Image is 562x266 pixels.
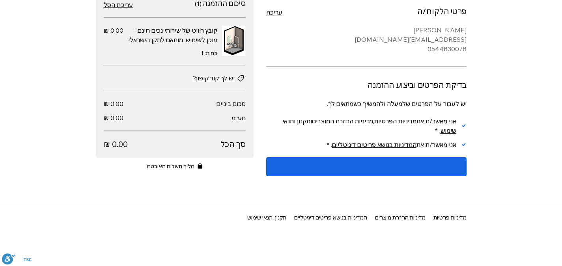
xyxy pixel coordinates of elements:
[217,100,246,108] span: סכום ביניים
[222,26,246,56] img: קובץ רוויט של שירותי נכים
[104,18,246,65] ul: פריטים
[104,139,128,150] span: ‏0.00 ‏₪
[266,44,467,54] div: 0544830078
[147,162,194,170] span: הליך תשלום מאובטח
[193,73,235,83] span: יש לך קוד קופון?
[104,26,123,35] span: מחיר ‏0.00 ‏₪
[312,117,373,125] span: מדיניות החזרת המוצרים
[327,100,467,108] span: יש לעבור על הפרטים שלמעלה ולהמשיך כשמתאים לך.
[294,215,367,220] span: המדיניות בנושא פריטים דיגיטליים
[282,117,456,134] span: אני מאשר/ת את , ו .
[128,26,217,44] span: קובץ רוויט של שירותי נכים חינם – מוכן לשימוש, מותאם לתקן הישראלי
[282,117,456,134] span: תקנון ותנאי שימוש
[104,99,246,150] section: פירוט הסכום הכולל לתשלום
[417,6,467,16] h2: פרטי הלקוח/ה
[375,215,426,220] span: מדיניות החזרת מוצרים
[104,114,123,122] span: ‏0.00 ‏₪
[198,163,202,169] svg: הליך תשלום מאובטח
[232,114,246,122] span: מע״מ
[374,117,416,125] span: מדיניות הפרטיות
[104,100,123,108] span: ‏0.00 ‏₪
[266,7,282,17] button: עריכה
[266,35,467,44] div: [EMAIL_ADDRESS][DOMAIN_NAME]
[193,73,246,83] button: יש לך קוד קופון?
[331,141,456,149] span: אני מאשר/ת את .
[332,141,416,149] span: המדיניות בנושא פריטים דיגיטליים
[266,25,467,35] div: [PERSON_NAME]
[128,139,246,150] span: סך הכל
[247,215,286,220] span: תקנון ותנאי שימוש
[201,50,217,57] span: כמות: 1
[368,80,467,90] h2: בדיקת הפרטים וביצוע ההזמנה
[433,215,467,220] span: מדיניות פרטיות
